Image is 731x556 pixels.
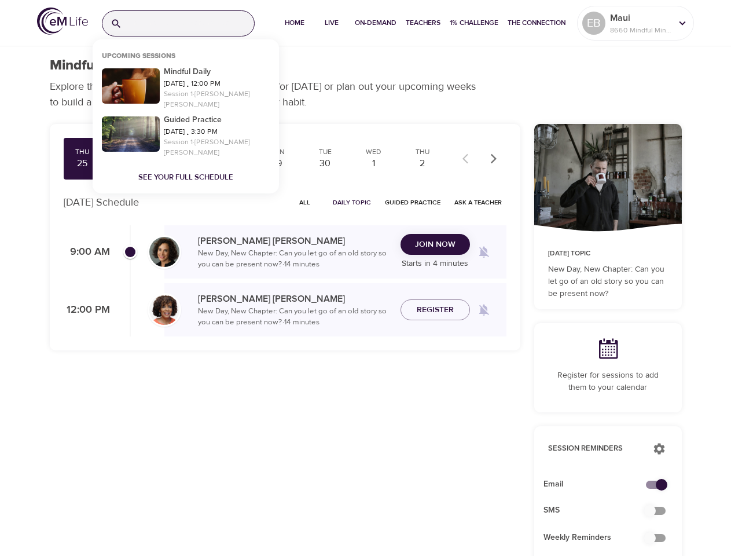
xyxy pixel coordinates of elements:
div: Thu [408,147,437,157]
p: [DATE] Schedule [64,195,139,210]
p: [PERSON_NAME] [PERSON_NAME] [198,292,391,306]
p: [DATE] ¸ 12:00 PM [164,78,270,89]
span: The Connection [508,17,565,29]
img: mindful-daily.jpg [102,68,160,104]
span: Join Now [415,237,456,252]
p: Guided Practice [164,114,270,126]
div: EB [582,12,605,35]
img: Ninette_Hupp-min.jpg [149,237,179,267]
img: Janet_Jackson-min.jpg [149,295,179,325]
span: Teachers [406,17,440,29]
button: Register [401,299,470,321]
img: guided-practice.jpg [102,116,160,152]
p: Session 1 · [PERSON_NAME] [PERSON_NAME] [164,89,270,109]
span: Register [417,303,454,317]
div: 25 [68,157,97,170]
p: 8660 Mindful Minutes [610,25,671,35]
span: Live [318,17,346,29]
span: Email [543,478,654,491]
p: Register for sessions to add them to your calendar [548,370,668,394]
p: New Day, New Chapter: Can you let go of an old story so you can be present now? · 14 minutes [198,306,391,328]
span: Remind me when a class goes live every Thursday at 9:00 AM [470,238,498,266]
div: Upcoming Sessions [93,52,185,66]
p: 9:00 AM [64,244,110,260]
button: All [286,193,324,211]
p: New Day, New Chapter: Can you let go of an old story so you can be present now? [548,264,668,300]
div: Wed [359,147,388,157]
div: 2 [408,157,437,170]
span: 1% Challenge [450,17,498,29]
img: logo [37,8,88,35]
input: Find programs, teachers, etc... [127,11,254,36]
button: Join Now [401,234,470,255]
div: 30 [311,157,340,170]
p: Starts in 4 minutes [401,258,470,270]
button: See your full schedule [138,171,233,184]
button: Daily Topic [328,193,376,211]
span: Home [281,17,308,29]
p: Maui [610,11,671,25]
div: Thu [68,147,97,157]
span: On-Demand [355,17,396,29]
p: New Day, New Chapter: Can you let go of an old story so you can be present now? · 14 minutes [198,248,391,270]
span: Remind me when a class goes live every Thursday at 12:00 PM [470,296,498,324]
span: Weekly Reminders [543,532,654,544]
p: Session Reminders [548,443,641,455]
p: [PERSON_NAME] [PERSON_NAME] [198,234,391,248]
div: Tue [311,147,340,157]
p: 12:00 PM [64,302,110,318]
h1: Mindful Daily Schedule [50,57,195,74]
span: SMS [543,504,654,517]
p: [DATE] ¸ 3:30 PM [164,126,270,137]
span: Ask a Teacher [454,197,502,208]
button: Guided Practice [380,193,445,211]
p: Explore the expert-led, brief mindfulness sessions for [DATE] or plan out your upcoming weeks to ... [50,79,484,110]
span: Guided Practice [385,197,440,208]
p: Mindful Daily [164,66,270,78]
p: Session 1 · [PERSON_NAME] [PERSON_NAME] [164,137,270,158]
span: All [291,197,319,208]
button: Ask a Teacher [450,193,506,211]
div: 1 [359,157,388,170]
span: Daily Topic [333,197,371,208]
p: [DATE] Topic [548,248,668,259]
